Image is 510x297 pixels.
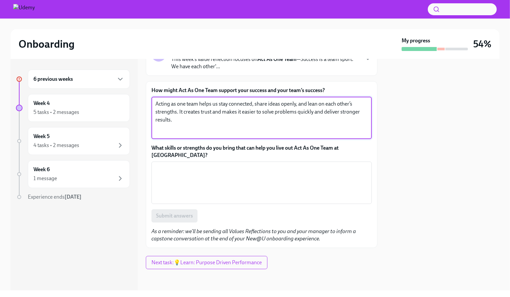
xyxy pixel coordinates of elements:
label: What skills or strengths do you bring that can help you live out Act As One Team at [GEOGRAPHIC_D... [151,144,372,159]
img: Udemy [13,4,35,15]
div: 5 tasks • 2 messages [33,109,79,116]
span: Experience ends [28,194,82,200]
em: As a reminder: we'll be sending all Values Reflections to you and your manager to inform a capsto... [151,228,356,242]
span: Next task : 💡Learn: Purpose Driven Performance [151,259,262,266]
h6: Week 5 [33,133,50,140]
a: Week 45 tasks • 2 messages [16,94,130,122]
label: How might Act As One Team support your success and your team’s success? [151,87,372,94]
textarea: Acting as one team helps us stay connected, share ideas openly, and lean on each other’s strength... [155,100,368,136]
a: Week 61 message [16,160,130,188]
strong: [DATE] [65,194,82,200]
h6: Week 4 [33,100,50,107]
div: 6 previous weeks [28,70,130,89]
button: Next task:💡Learn: Purpose Driven Performance [146,256,267,269]
div: 1 message [33,175,57,182]
h3: 54% [473,38,491,50]
h6: Week 6 [33,166,50,173]
h6: 6 previous weeks [33,75,73,83]
div: 4 tasks • 2 messages [33,142,79,149]
h2: Onboarding [19,37,75,51]
strong: My progress [402,37,430,44]
a: Week 54 tasks • 2 messages [16,127,130,155]
strong: Act As One Team [257,56,297,62]
p: This week’s value reflection focuses on —Success is a team sport. We have each other'... [171,56,359,70]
